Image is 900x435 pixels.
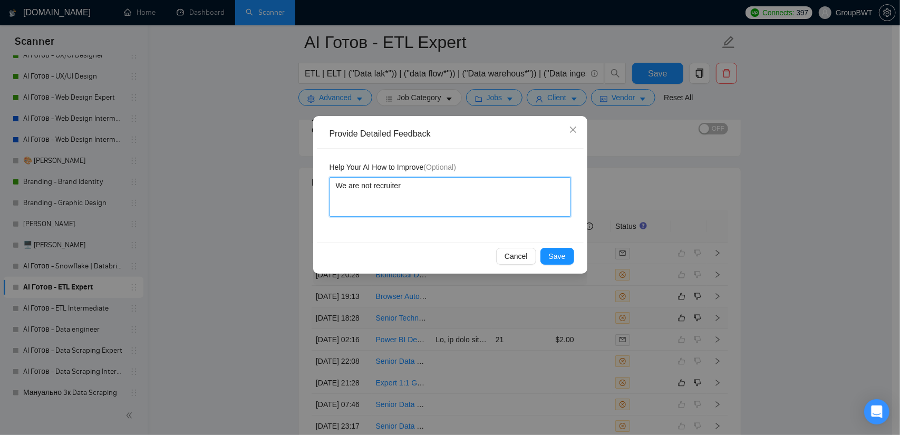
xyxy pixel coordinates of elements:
[505,250,528,262] span: Cancel
[864,399,889,424] div: Open Intercom Messenger
[330,177,571,217] textarea: We are not recruiter
[330,161,456,173] span: Help Your AI How to Improve
[496,248,536,265] button: Cancel
[569,125,577,134] span: close
[559,116,587,144] button: Close
[330,128,578,140] div: Provide Detailed Feedback
[549,250,566,262] span: Save
[540,248,574,265] button: Save
[424,163,456,171] span: (Optional)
